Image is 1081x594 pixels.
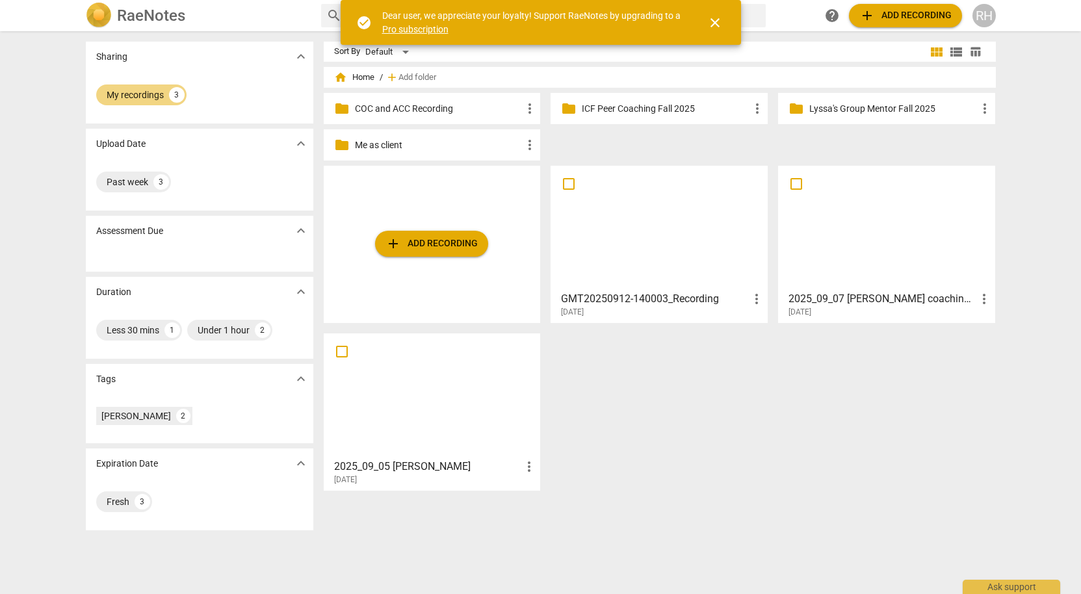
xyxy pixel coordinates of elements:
[291,369,311,389] button: Show more
[927,42,946,62] button: Tile view
[385,71,398,84] span: add
[976,291,992,307] span: more_vert
[291,47,311,66] button: Show more
[561,307,584,318] span: [DATE]
[334,474,357,485] span: [DATE]
[582,102,749,116] p: ICF Peer Coaching Fall 2025
[255,322,270,338] div: 2
[96,457,158,471] p: Expiration Date
[522,137,538,153] span: more_vert
[977,101,993,116] span: more_vert
[334,459,522,474] h3: 2025_09_05 Tracy C_FirstSession
[788,101,804,116] span: folder
[380,73,383,83] span: /
[334,71,347,84] span: home
[86,3,311,29] a: LogoRaeNotes
[365,42,413,62] div: Default
[293,136,309,151] span: expand_more
[176,409,190,423] div: 2
[382,9,684,36] div: Dear user, we appreciate your loyalty! Support RaeNotes by upgrading to a
[135,494,150,510] div: 3
[107,88,164,101] div: My recordings
[334,101,350,116] span: folder
[561,291,749,307] h3: GMT20250912-140003_Recording
[699,7,731,38] button: Close
[198,324,250,337] div: Under 1 hour
[334,137,350,153] span: folder
[820,4,844,27] a: Help
[521,459,537,474] span: more_vert
[929,44,944,60] span: view_module
[117,6,185,25] h2: RaeNotes
[783,170,991,317] a: 2025_09_07 [PERSON_NAME] coaching [PERSON_NAME][DATE]
[355,138,523,152] p: Me as client
[96,285,131,299] p: Duration
[707,15,723,31] span: close
[522,101,538,116] span: more_vert
[355,102,523,116] p: COC and ACC Recording
[107,495,129,508] div: Fresh
[293,371,309,387] span: expand_more
[101,409,171,422] div: [PERSON_NAME]
[291,282,311,302] button: Show more
[948,44,964,60] span: view_list
[96,137,146,151] p: Upload Date
[96,372,116,386] p: Tags
[749,291,764,307] span: more_vert
[375,231,488,257] button: Upload
[291,454,311,473] button: Show more
[326,8,342,23] span: search
[86,3,112,29] img: Logo
[859,8,875,23] span: add
[291,221,311,240] button: Show more
[382,24,449,34] a: Pro subscription
[849,4,962,27] button: Upload
[385,236,478,252] span: Add recording
[859,8,952,23] span: Add recording
[328,338,536,485] a: 2025_09_05 [PERSON_NAME][DATE]
[963,580,1060,594] div: Ask support
[334,47,360,57] div: Sort By
[293,223,309,239] span: expand_more
[788,291,976,307] h3: 2025_09_07 Amy V coaching Ruth_FirstSession
[966,42,985,62] button: Table view
[385,236,401,252] span: add
[164,322,180,338] div: 1
[293,456,309,471] span: expand_more
[749,101,765,116] span: more_vert
[169,87,185,103] div: 3
[555,170,763,317] a: GMT20250912-140003_Recording[DATE]
[96,50,127,64] p: Sharing
[96,224,163,238] p: Assessment Due
[153,174,169,190] div: 3
[356,15,372,31] span: check_circle
[107,175,148,188] div: Past week
[972,4,996,27] button: RH
[293,284,309,300] span: expand_more
[809,102,977,116] p: Lyssa's Group Mentor Fall 2025
[824,8,840,23] span: help
[293,49,309,64] span: expand_more
[969,45,982,58] span: table_chart
[107,324,159,337] div: Less 30 mins
[946,42,966,62] button: List view
[334,71,374,84] span: Home
[561,101,577,116] span: folder
[398,73,436,83] span: Add folder
[291,134,311,153] button: Show more
[788,307,811,318] span: [DATE]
